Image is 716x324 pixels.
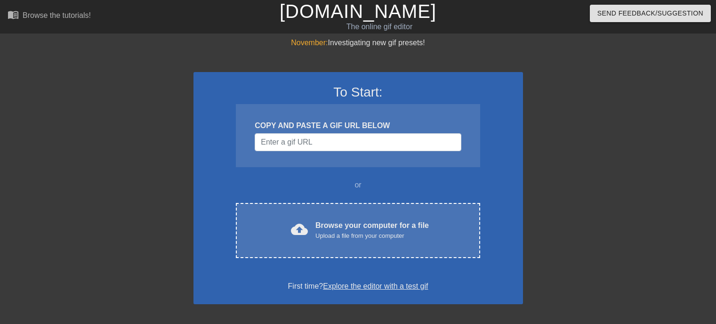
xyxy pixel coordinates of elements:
button: Send Feedback/Suggestion [590,5,711,22]
span: November: [291,39,328,47]
div: or [218,179,499,191]
h3: To Start: [206,84,511,100]
div: Browse the tutorials! [23,11,91,19]
span: cloud_upload [291,221,308,238]
span: menu_book [8,9,19,20]
div: First time? [206,281,511,292]
span: Send Feedback/Suggestion [597,8,703,19]
a: Browse the tutorials! [8,9,91,24]
div: The online gif editor [243,21,515,32]
input: Username [255,133,461,151]
div: Investigating new gif presets! [193,37,523,49]
div: Upload a file from your computer [315,231,429,241]
a: [DOMAIN_NAME] [280,1,436,22]
a: Explore the editor with a test gif [323,282,428,290]
div: Browse your computer for a file [315,220,429,241]
div: COPY AND PASTE A GIF URL BELOW [255,120,461,131]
